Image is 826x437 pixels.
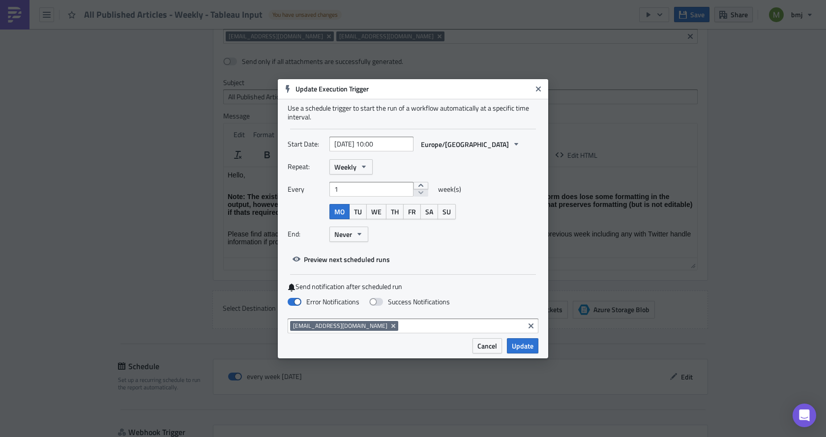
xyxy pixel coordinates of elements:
[334,162,356,172] span: Weekly
[416,137,525,152] button: Europe/[GEOGRAPHIC_DATA]
[4,4,470,12] p: Hello,
[512,341,533,351] span: Update
[389,321,398,331] button: Remove Tag
[371,206,382,217] span: WE
[288,297,359,306] label: Error Notifications
[304,254,390,264] span: Preview next scheduled runs
[288,227,324,241] label: End:
[425,206,433,217] span: SA
[438,182,461,197] span: week(s)
[413,182,428,190] button: increment
[403,204,421,219] button: FR
[421,139,509,149] span: Europe/[GEOGRAPHIC_DATA]
[288,182,324,197] label: Every
[295,85,531,93] h6: Update Execution Trigger
[349,204,367,219] button: TU
[4,26,469,49] strong: Note: The existing platform used to distribute this content is now decommissioned. The new platfo...
[386,204,404,219] button: TH
[334,206,345,217] span: MO
[293,322,387,330] span: [EMAIL_ADDRESS][DOMAIN_NAME]
[477,341,497,351] span: Cancel
[420,204,438,219] button: SA
[329,159,373,175] button: Weekly
[442,206,451,217] span: SU
[329,137,413,151] input: YYYY-MM-DD HH:mm
[354,206,362,217] span: TU
[438,204,456,219] button: SU
[391,206,399,217] span: TH
[4,4,470,165] body: Rich Text Area. Press ALT-0 for help.
[329,204,350,219] button: MO
[507,338,538,353] button: Update
[288,282,538,291] label: Send notification after scheduled run
[366,204,386,219] button: WE
[4,63,470,79] p: Please find attached the {{ row.Frequency }} Published Article report showing all articles publis...
[329,227,368,242] button: Never
[793,404,816,427] div: Open Intercom Messenger
[408,206,416,217] span: FR
[288,252,395,267] button: Preview next scheduled runs
[334,229,352,239] span: Never
[288,137,324,151] label: Start Date:
[288,159,324,174] label: Repeat:
[525,320,537,332] button: Clear selected items
[531,82,546,96] button: Close
[369,297,450,306] label: Success Notifications
[413,189,428,197] button: decrement
[288,104,538,121] div: Use a schedule trigger to start the run of a workflow automatically at a specific time interval.
[472,338,502,353] button: Cancel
